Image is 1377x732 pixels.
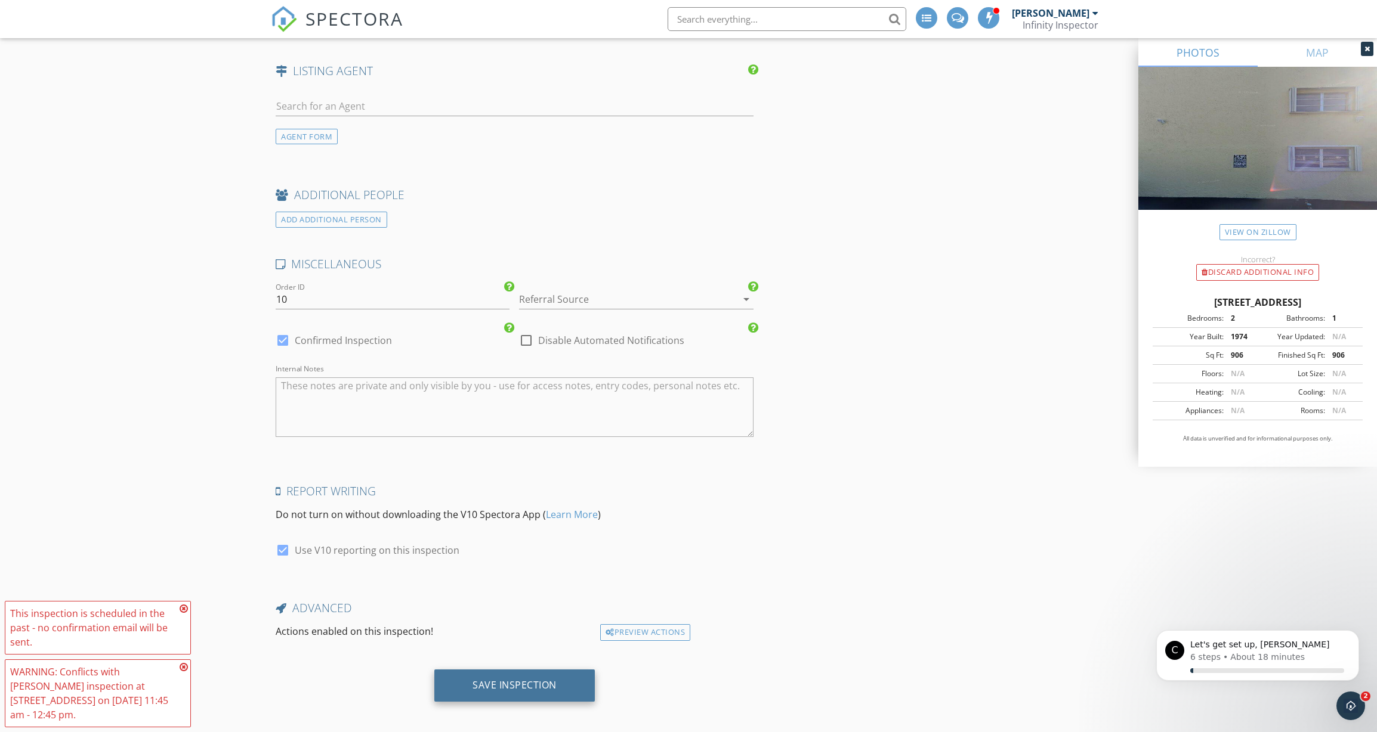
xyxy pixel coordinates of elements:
[1138,38,1258,67] a: PHOTOS
[295,334,392,346] label: Confirmed Inspection
[1224,313,1258,324] div: 2
[1325,350,1359,361] div: 906
[276,377,754,437] textarea: Internal Notes
[1156,350,1224,361] div: Sq Ft:
[668,7,906,31] input: Search everything...
[1258,368,1325,379] div: Lot Size:
[10,606,176,649] div: This inspection is scheduled in the past - no confirmation email will be sent.
[1023,19,1098,31] div: Infinity Inspector
[1258,313,1325,324] div: Bathrooms:
[276,187,754,203] h4: ADDITIONAL PEOPLE
[305,6,403,31] span: SPECTORA
[276,483,754,499] h4: Report Writing
[1325,313,1359,324] div: 1
[1156,405,1224,416] div: Appliances:
[271,6,297,32] img: The Best Home Inspection Software - Spectora
[1258,38,1377,67] a: MAP
[473,679,557,691] div: Save Inspection
[1156,387,1224,398] div: Heating:
[538,334,684,346] label: Disable Automated Notifications
[1361,691,1370,701] span: 2
[1153,295,1363,309] div: [STREET_ADDRESS]
[276,600,754,616] h4: Advanced
[1336,691,1365,720] iframe: Intercom live chat
[1156,313,1224,324] div: Bedrooms:
[1153,435,1363,443] p: All data is unverified and for informational purposes only.
[1138,67,1377,238] img: streetview
[1258,405,1325,416] div: Rooms:
[276,256,754,272] h4: MISCELLANEOUS
[10,665,176,722] div: WARNING: Conflicts with [PERSON_NAME] inspection at [STREET_ADDRESS] on [DATE] 11:45 am - 12:45 pm.
[1231,405,1245,415] span: N/A
[1156,331,1224,342] div: Year Built:
[1196,264,1319,281] div: Discard Additional info
[1231,387,1245,397] span: N/A
[1012,7,1089,19] div: [PERSON_NAME]
[1156,368,1224,379] div: Floors:
[1332,405,1346,415] span: N/A
[1224,350,1258,361] div: 906
[1258,387,1325,398] div: Cooling:
[276,507,754,522] p: Do not turn on without downloading the V10 Spectora App ( )
[276,63,754,79] h4: LISTING AGENT
[739,292,754,306] i: arrow_drop_down
[271,16,403,41] a: SPECTORA
[1231,368,1245,379] span: N/A
[1138,255,1377,264] div: Incorrect?
[271,624,595,641] div: Actions enabled on this inspection!
[1138,616,1377,700] iframe: Intercom notifications message
[1219,224,1296,240] a: View on Zillow
[546,508,598,521] a: Learn More
[1332,331,1346,342] span: N/A
[276,129,338,145] div: AGENT FORM
[1258,331,1325,342] div: Year Updated:
[1224,331,1258,342] div: 1974
[1332,387,1346,397] span: N/A
[276,97,754,116] input: Search for an Agent
[600,624,690,641] div: Preview Actions
[295,544,459,556] label: Use V10 reporting on this inspection
[1258,350,1325,361] div: Finished Sq Ft:
[276,212,387,228] div: ADD ADDITIONAL PERSON
[1332,368,1346,379] span: N/A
